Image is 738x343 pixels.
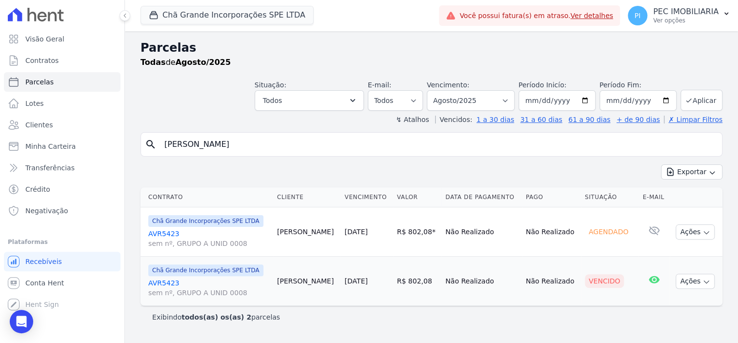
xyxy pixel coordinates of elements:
span: Crédito [25,184,50,194]
a: Visão Geral [4,29,120,49]
a: 1 a 30 dias [477,116,514,123]
label: Vencidos: [435,116,472,123]
button: Aplicar [680,90,722,111]
span: Todos [263,95,282,106]
span: Parcelas [25,77,54,87]
p: de [140,57,231,68]
div: Vencido [585,274,624,288]
button: Chã Grande Incorporações SPE LTDA [140,6,314,24]
a: Parcelas [4,72,120,92]
a: Transferências [4,158,120,178]
span: Contratos [25,56,59,65]
a: Conta Hent [4,273,120,293]
p: Ver opções [653,17,718,24]
span: sem nº, GRUPO A UNID 0008 [148,288,269,298]
span: Transferências [25,163,75,173]
td: Não Realizado [522,257,581,306]
th: Situação [581,187,639,207]
th: Pago [522,187,581,207]
a: Clientes [4,115,120,135]
td: R$ 802,08 [393,257,442,306]
p: PEC IMOBILIARIA [653,7,718,17]
div: Agendado [585,225,632,239]
a: Ver detalhes [570,12,613,20]
button: Exportar [661,164,722,180]
span: Chã Grande Incorporações SPE LTDA [148,264,263,276]
th: Contrato [140,187,273,207]
th: Vencimento [340,187,393,207]
td: [PERSON_NAME] [273,207,341,257]
label: Vencimento: [427,81,469,89]
td: R$ 802,08 [393,207,442,257]
button: Ações [676,224,715,240]
span: Clientes [25,120,53,130]
a: AVR5423sem nº, GRUPO A UNID 0008 [148,278,269,298]
label: E-mail: [368,81,392,89]
label: ↯ Atalhos [396,116,429,123]
a: Lotes [4,94,120,113]
a: AVR5423sem nº, GRUPO A UNID 0008 [148,229,269,248]
span: Negativação [25,206,68,216]
button: PI PEC IMOBILIARIA Ver opções [620,2,738,29]
span: Você possui fatura(s) em atraso. [459,11,613,21]
th: Data de Pagamento [441,187,522,207]
label: Situação: [255,81,286,89]
td: Não Realizado [441,257,522,306]
span: sem nº, GRUPO A UNID 0008 [148,239,269,248]
a: 61 a 90 dias [568,116,610,123]
a: Crédito [4,180,120,199]
td: Não Realizado [441,207,522,257]
span: Visão Geral [25,34,64,44]
input: Buscar por nome do lote ou do cliente [159,135,718,154]
strong: Todas [140,58,166,67]
a: Minha Carteira [4,137,120,156]
th: Valor [393,187,442,207]
div: Open Intercom Messenger [10,310,33,333]
span: PI [635,12,641,19]
i: search [145,139,157,150]
button: Todos [255,90,364,111]
span: Lotes [25,99,44,108]
button: Ações [676,274,715,289]
a: Negativação [4,201,120,221]
a: + de 90 dias [617,116,660,123]
h2: Parcelas [140,39,722,57]
td: [PERSON_NAME] [273,257,341,306]
p: Exibindo parcelas [152,312,280,322]
a: [DATE] [344,228,367,236]
a: ✗ Limpar Filtros [664,116,722,123]
a: [DATE] [344,277,367,285]
a: Contratos [4,51,120,70]
span: Minha Carteira [25,141,76,151]
th: Cliente [273,187,341,207]
label: Período Fim: [599,80,677,90]
td: Não Realizado [522,207,581,257]
span: Conta Hent [25,278,64,288]
span: Recebíveis [25,257,62,266]
a: 31 a 60 dias [520,116,562,123]
label: Período Inicío: [519,81,566,89]
b: todos(as) os(as) 2 [181,313,251,321]
th: E-mail [638,187,669,207]
span: Chã Grande Incorporações SPE LTDA [148,215,263,227]
div: Plataformas [8,236,117,248]
a: Recebíveis [4,252,120,271]
strong: Agosto/2025 [176,58,231,67]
